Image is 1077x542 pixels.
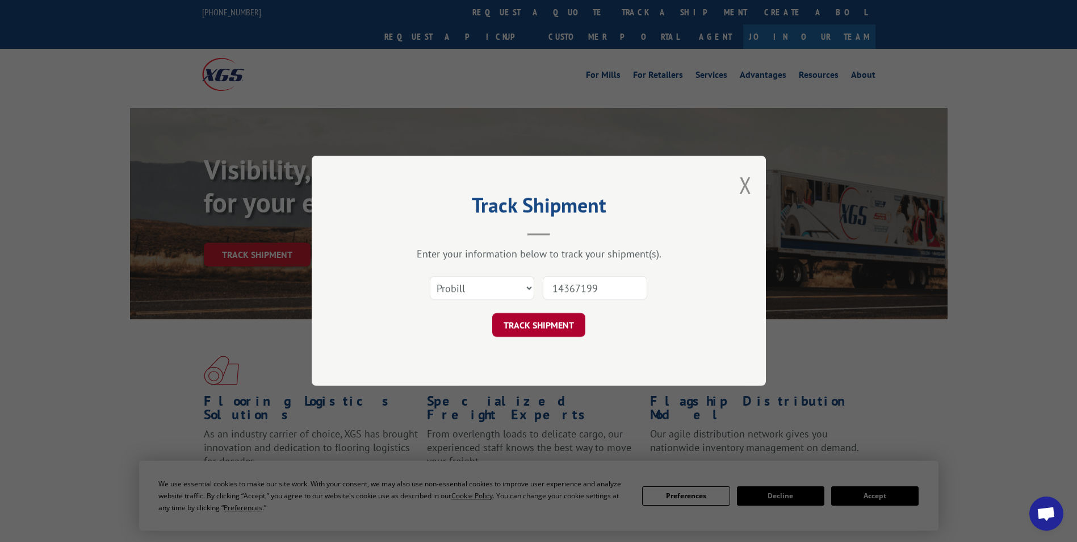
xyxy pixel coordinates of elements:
div: Enter your information below to track your shipment(s). [368,248,709,261]
button: Close modal [739,170,752,200]
button: TRACK SHIPMENT [492,314,585,337]
div: Open chat [1029,497,1063,531]
h2: Track Shipment [368,197,709,219]
input: Number(s) [543,277,647,301]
